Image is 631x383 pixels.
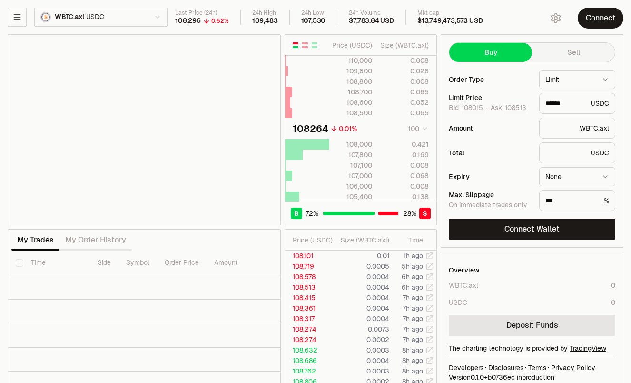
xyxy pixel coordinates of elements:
[285,303,333,313] td: 108,361
[402,272,423,281] time: 6h ago
[333,345,390,355] td: 0.0003
[404,252,423,260] time: 1h ago
[333,282,390,292] td: 0.0004
[175,17,201,25] div: 108,296
[285,272,333,282] td: 108,578
[341,235,389,245] div: Size ( WBTC.axl )
[333,272,390,282] td: 0.0004
[333,334,390,345] td: 0.0002
[301,17,326,25] div: 107,530
[491,104,527,112] span: Ask
[333,355,390,366] td: 0.0004
[449,219,615,240] button: Connect Wallet
[333,251,390,261] td: 0.01
[11,231,59,250] button: My Trades
[339,124,357,133] div: 0.01%
[449,76,532,83] div: Order Type
[285,282,333,292] td: 108,513
[528,363,546,373] a: Terms
[405,123,429,134] button: 100
[294,209,299,218] span: B
[402,367,423,375] time: 8h ago
[349,10,394,17] div: 24h Volume
[285,292,333,303] td: 108,415
[551,363,595,373] a: Privacy Policy
[539,93,615,114] div: USDC
[380,66,429,76] div: 0.026
[292,41,299,49] button: Show Buy and Sell Orders
[449,150,532,156] div: Total
[55,13,84,21] span: WBTC.axl
[285,366,333,376] td: 108,762
[397,235,423,245] div: Time
[539,142,615,163] div: USDC
[330,77,372,86] div: 108,800
[403,293,423,302] time: 7h ago
[449,43,532,62] button: Buy
[311,41,318,49] button: Show Buy Orders Only
[449,343,615,353] div: The charting technology is provided by
[330,40,372,50] div: Price ( USDC )
[449,281,478,290] div: WBTC.axl
[449,265,480,275] div: Overview
[380,192,429,202] div: 0.138
[293,235,333,245] div: Price ( USDC )
[349,17,394,25] div: $7,783.84 USD
[539,118,615,139] div: WBTC.axl
[578,8,623,29] button: Connect
[402,356,423,365] time: 8h ago
[488,363,523,373] a: Disclosures
[330,171,372,181] div: 107,000
[175,10,229,17] div: Last Price (24h)
[539,190,615,211] div: %
[403,325,423,333] time: 7h ago
[41,13,50,21] img: WBTC.axl Logo
[611,281,615,290] div: 0
[333,366,390,376] td: 0.0003
[330,181,372,191] div: 106,000
[402,346,423,354] time: 8h ago
[330,150,372,160] div: 107,800
[330,140,372,149] div: 108,000
[333,292,390,303] td: 0.0004
[16,259,23,267] button: Select all
[403,335,423,344] time: 7h ago
[570,344,606,353] a: TradingView
[285,355,333,366] td: 108,686
[23,251,90,275] th: Time
[285,324,333,334] td: 108,274
[59,231,132,250] button: My Order History
[380,150,429,160] div: 0.169
[86,13,104,21] span: USDC
[211,17,229,25] div: 0.52%
[488,373,515,382] span: b0736ecdf04740874dce99dfb90a19d87761c153
[207,251,278,275] th: Amount
[252,17,278,25] div: 109,483
[449,191,532,198] div: Max. Slippage
[380,108,429,118] div: 0.065
[330,98,372,107] div: 108,600
[293,122,328,135] div: 108264
[330,108,372,118] div: 108,500
[285,345,333,355] td: 108,632
[449,94,532,101] div: Limit Price
[504,104,527,111] button: 108513
[449,363,483,373] a: Developers
[532,43,615,62] button: Sell
[157,251,207,275] th: Order Price
[380,56,429,65] div: 0.008
[380,171,429,181] div: 0.068
[449,125,532,131] div: Amount
[380,140,429,149] div: 0.421
[330,192,372,202] div: 105,400
[539,167,615,186] button: None
[417,17,483,25] div: $13,749,473,573 USD
[330,66,372,76] div: 109,600
[449,315,615,336] a: Deposit Funds
[285,313,333,324] td: 108,317
[449,201,532,210] div: On immediate trades only
[285,251,333,261] td: 108,101
[449,173,532,180] div: Expiry
[380,87,429,97] div: 0.065
[417,10,483,17] div: Mkt cap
